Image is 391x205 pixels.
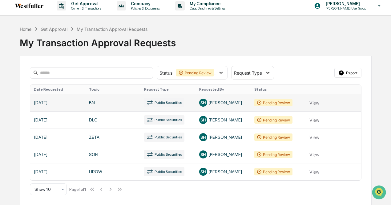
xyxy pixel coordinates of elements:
span: Status : [159,70,174,76]
p: My Compliance [185,1,228,6]
p: Company [126,1,163,6]
span: Pylon [61,104,75,109]
span: Request Type [234,70,262,76]
span: Preclearance [12,77,40,84]
th: Status [251,85,306,94]
img: logo [15,3,44,8]
img: 1746055101610-c473b297-6a78-478c-a979-82029cc54cd1 [6,47,17,58]
div: Start new chat [21,47,101,53]
p: Policies & Documents [126,6,163,10]
p: How can we help? [6,13,112,23]
th: Request Type [140,85,195,94]
div: 🖐️ [6,78,11,83]
div: Home [20,27,31,32]
div: Page 1 of 1 [69,187,86,192]
div: My Transaction Approval Requests [77,27,147,32]
p: [PERSON_NAME] [321,1,369,6]
p: Get Approval [66,1,104,6]
div: We're available if you need us! [21,53,78,58]
div: Pending Review [176,69,214,76]
th: Requested By [195,85,251,94]
a: 🗄️Attestations [42,75,79,86]
div: 🔎 [6,90,11,95]
span: Attestations [51,77,76,84]
div: Get Approval [41,27,67,32]
p: Data, Deadlines & Settings [185,6,228,10]
p: [PERSON_NAME] User Group [321,6,369,10]
a: Powered byPylon [43,104,75,109]
a: 🖐️Preclearance [4,75,42,86]
th: Topic [85,85,140,94]
button: Start new chat [105,49,112,56]
span: Data Lookup [12,89,39,95]
div: 🗄️ [45,78,50,83]
th: Date Requested [30,85,85,94]
div: My Transaction Approval Requests [20,32,372,48]
button: Export [334,68,361,78]
a: 🔎Data Lookup [4,87,41,98]
iframe: Open customer support [371,185,388,201]
p: Content & Transactions [66,6,104,10]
